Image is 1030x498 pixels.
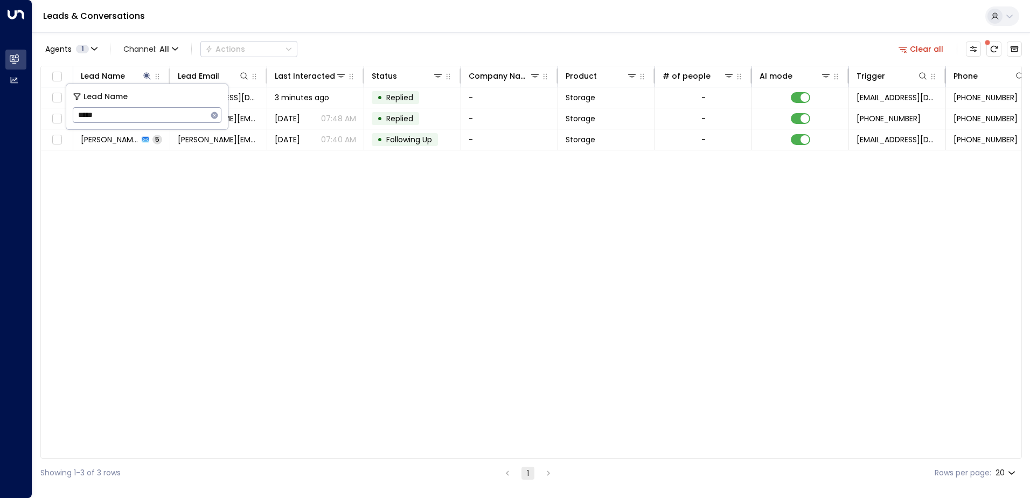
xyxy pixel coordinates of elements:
span: Toggle select all [50,70,64,84]
div: Lead Email [178,70,219,82]
span: Jul 13, 2025 [275,134,300,145]
span: Sean Sapstead [81,134,138,145]
td: - [461,87,558,108]
span: leads@space-station.co.uk [857,92,938,103]
div: Lead Email [178,70,249,82]
span: 5 [152,135,162,144]
span: Replied [386,113,413,124]
div: Actions [205,44,245,54]
div: Lead Name [81,70,125,82]
p: 07:40 AM [321,134,356,145]
span: Toggle select row [50,112,64,126]
span: Channel: [119,41,183,57]
div: # of people [663,70,711,82]
button: Agents1 [40,41,101,57]
span: +447916047641 [857,113,921,124]
label: Rows per page: [935,467,991,479]
div: • [377,109,382,128]
div: Status [372,70,397,82]
span: Storage [566,113,595,124]
span: All [159,45,169,53]
nav: pagination navigation [500,466,555,480]
span: Storage [566,92,595,103]
span: leads@space-station.co.uk [857,134,938,145]
div: Company Name [469,70,530,82]
div: Product [566,70,637,82]
a: Leads & Conversations [43,10,145,22]
span: Storage [566,134,595,145]
td: - [461,108,558,129]
span: Toggle select row [50,133,64,147]
span: Toggle select row [50,91,64,105]
td: - [461,129,558,150]
div: - [701,134,706,145]
button: Archived Leads [1007,41,1022,57]
button: Channel:All [119,41,183,57]
div: - [701,92,706,103]
span: 1 [76,45,89,53]
div: AI mode [760,70,792,82]
span: Jul 16, 2025 [275,113,300,124]
button: page 1 [521,467,534,480]
span: sean.sapstead@me.com [178,134,259,145]
span: Lead Name [83,91,128,103]
div: Trigger [857,70,885,82]
p: 07:48 AM [321,113,356,124]
div: • [377,130,382,149]
div: Status [372,70,443,82]
span: Replied [386,92,413,103]
div: - [701,113,706,124]
div: • [377,88,382,107]
button: Actions [200,41,297,57]
div: Product [566,70,597,82]
span: Following Up [386,134,432,145]
div: Company Name [469,70,540,82]
div: AI mode [760,70,831,82]
div: Lead Name [81,70,152,82]
div: Phone [954,70,1025,82]
div: Trigger [857,70,928,82]
span: +447740277538 [954,92,1018,103]
div: Last Interacted [275,70,335,82]
span: Agents [45,45,72,53]
button: Customize [966,41,981,57]
span: +447916047641 [954,113,1018,124]
span: 3 minutes ago [275,92,329,103]
div: # of people [663,70,734,82]
button: Clear all [894,41,948,57]
div: Phone [954,70,978,82]
span: +447916047641 [954,134,1018,145]
div: Last Interacted [275,70,346,82]
div: 20 [996,465,1018,481]
div: Showing 1-3 of 3 rows [40,467,121,479]
div: Button group with a nested menu [200,41,297,57]
span: There are new threads available. Refresh the grid to view the latest updates. [986,41,1001,57]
